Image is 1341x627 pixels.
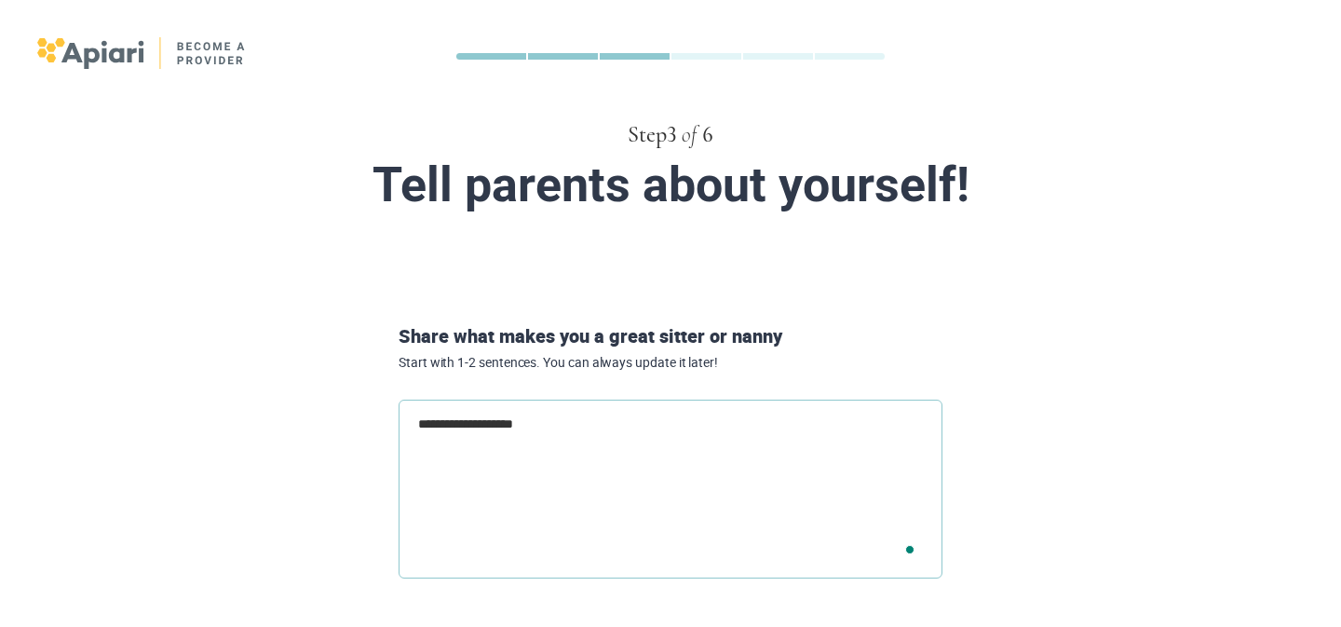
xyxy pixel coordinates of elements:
[37,37,247,69] img: logo
[231,158,1110,211] div: Tell parents about yourself!
[682,124,697,146] span: of
[399,355,942,371] span: Start with 1-2 sentences. You can always update it later!
[194,119,1147,151] div: Step 3 6
[391,323,950,370] div: Share what makes you a great sitter or nanny
[399,400,942,579] textarea: To enrich screen reader interactions, please activate Accessibility in Grammarly extension settings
